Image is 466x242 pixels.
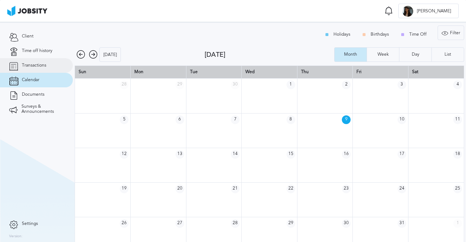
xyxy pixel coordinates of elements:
[412,69,418,74] span: Sat
[175,150,184,159] span: 13
[398,185,406,193] span: 24
[175,219,184,228] span: 27
[334,47,367,62] button: Month
[287,80,295,89] span: 1
[231,115,240,124] span: 7
[399,47,431,62] button: Day
[453,185,462,193] span: 25
[453,80,462,89] span: 4
[7,6,47,16] img: ab4bad089aa723f57921c736e9817d99.png
[342,185,351,193] span: 23
[22,63,46,68] span: Transactions
[340,52,361,57] div: Month
[287,115,295,124] span: 8
[120,185,129,193] span: 19
[342,150,351,159] span: 16
[79,69,86,74] span: Sun
[301,69,309,74] span: Thu
[398,150,406,159] span: 17
[231,185,240,193] span: 21
[287,185,295,193] span: 22
[287,219,295,228] span: 29
[398,219,406,228] span: 31
[175,80,184,89] span: 29
[22,48,52,53] span: Time off history
[120,150,129,159] span: 12
[453,219,462,228] span: 1
[175,115,184,124] span: 6
[398,4,459,18] button: B[PERSON_NAME]
[342,80,351,89] span: 2
[100,48,121,62] div: [DATE]
[431,47,464,62] button: List
[453,115,462,124] span: 11
[21,104,64,114] span: Surveys & Announcements
[402,6,413,17] div: B
[398,115,406,124] span: 10
[441,52,455,57] div: List
[231,80,240,89] span: 30
[120,219,129,228] span: 26
[398,80,406,89] span: 3
[99,47,121,62] button: [DATE]
[205,51,335,59] div: [DATE]
[190,69,198,74] span: Tue
[22,34,33,39] span: Client
[374,52,392,57] div: Week
[120,80,129,89] span: 28
[231,150,240,159] span: 14
[438,26,464,40] div: Filter
[408,52,423,57] div: Day
[175,185,184,193] span: 20
[342,219,351,228] span: 30
[287,150,295,159] span: 15
[22,78,39,83] span: Calendar
[22,92,44,97] span: Documents
[231,219,240,228] span: 28
[245,69,254,74] span: Wed
[438,25,464,40] button: Filter
[22,221,38,226] span: Settings
[9,234,23,239] label: Version:
[134,69,143,74] span: Mon
[453,150,462,159] span: 18
[367,47,399,62] button: Week
[356,69,362,74] span: Fri
[413,9,455,14] span: [PERSON_NAME]
[342,115,351,124] span: 9
[120,115,129,124] span: 5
